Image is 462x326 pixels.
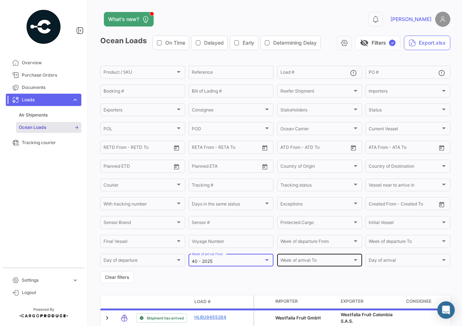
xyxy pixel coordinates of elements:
[22,139,78,146] span: Tracking courier
[230,36,258,50] button: Early
[369,90,441,95] span: Importers
[25,9,62,45] img: powered-by.png
[192,258,212,264] mat-select-trigger: 40 - 2025
[153,36,189,50] button: On Time
[272,295,338,308] datatable-header-cell: Importer
[119,165,151,170] input: To
[254,295,272,308] datatable-header-cell: Protected Cargo
[436,142,447,153] button: Open calendar
[192,36,227,50] button: Delayed
[194,314,232,321] a: HLBU9455284
[280,127,352,132] span: Ocean Carrier
[22,277,69,284] span: Settings
[369,165,441,170] span: Country of Destination
[104,165,114,170] input: From
[104,240,175,245] span: Final Vessel
[194,298,211,305] span: Load #
[104,146,114,151] input: From
[104,109,175,114] span: Exporters
[22,97,69,103] span: Loads
[341,298,364,305] span: Exporter
[207,165,239,170] input: To
[192,203,264,208] span: Days in the same status
[6,81,81,94] a: Documents
[6,136,81,149] a: Tracking courier
[338,295,403,308] datatable-header-cell: Exporter
[19,124,46,131] span: Ocean Loads
[355,36,400,50] button: visibility_offFilters✓
[369,240,441,245] span: Week of departure To
[171,161,182,172] button: Open calendar
[171,142,182,153] button: Open calendar
[435,12,450,27] img: placeholder-user.png
[6,57,81,69] a: Overview
[100,271,134,283] button: Clear filters
[100,36,323,50] h3: Ocean Loads
[390,16,431,23] span: [PERSON_NAME]
[104,184,175,189] span: Courier
[104,127,175,132] span: POL
[207,146,239,151] input: To
[22,84,78,91] span: Documents
[369,203,396,208] input: Created From
[192,165,202,170] input: From
[104,71,175,76] span: Product / SKU
[369,109,441,114] span: Status
[6,69,81,81] a: Purchase Orders
[280,90,352,95] span: Reefer Shipment
[280,259,352,264] span: Week of arrival To
[305,146,338,151] input: ATD To
[369,221,441,226] span: Initial Vessel
[22,289,78,296] span: Logout
[72,97,78,103] span: expand_more
[275,315,321,321] span: Westfalia Fruit GmbH
[406,298,431,305] span: Consignee
[104,259,175,264] span: Day of departure
[404,36,450,50] button: Export.xlsx
[360,38,369,47] span: visibility_off
[389,40,396,46] span: ✓
[243,39,254,46] span: Early
[369,184,441,189] span: Vessel near to arrive in
[261,36,320,50] button: Determining Delay
[147,315,184,321] span: Shipment has arrived
[191,296,235,308] datatable-header-cell: Load #
[235,299,253,305] datatable-header-cell: Policy
[369,127,441,132] span: Current Vessel
[104,203,175,208] span: With tracking number
[204,39,224,46] span: Delayed
[192,146,202,151] input: From
[104,221,175,226] span: Sensor Brand
[401,203,434,208] input: Created To
[119,146,151,151] input: To
[259,161,270,172] button: Open calendar
[280,240,352,245] span: Week of departure From
[16,122,81,133] a: Ocean Loads
[19,112,48,118] span: Air Shipments
[348,142,359,153] button: Open calendar
[259,142,270,153] button: Open calendar
[280,203,352,208] span: Exceptions
[341,312,393,324] span: Westfalia Fruit Colombia S.A.S.
[133,299,191,305] datatable-header-cell: Shipment Status
[72,277,78,284] span: expand_more
[104,314,111,322] a: Expand/Collapse Row
[192,127,264,132] span: POD
[115,299,133,305] datatable-header-cell: Transport mode
[369,146,388,151] input: ATA From
[436,199,447,210] button: Open calendar
[437,301,455,319] div: Abrir Intercom Messenger
[280,146,300,151] input: ATD From
[104,12,154,27] button: What's new?
[275,298,298,305] span: Importer
[22,72,78,78] span: Purchase Orders
[369,259,441,264] span: Day of arrival
[393,146,425,151] input: ATA To
[273,39,317,46] span: Determining Delay
[192,109,264,114] span: Consignee
[16,110,81,121] a: Air Shipments
[280,165,352,170] span: Country of Origin
[280,184,352,189] span: Tracking status
[108,16,139,23] span: What's new?
[22,60,78,66] span: Overview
